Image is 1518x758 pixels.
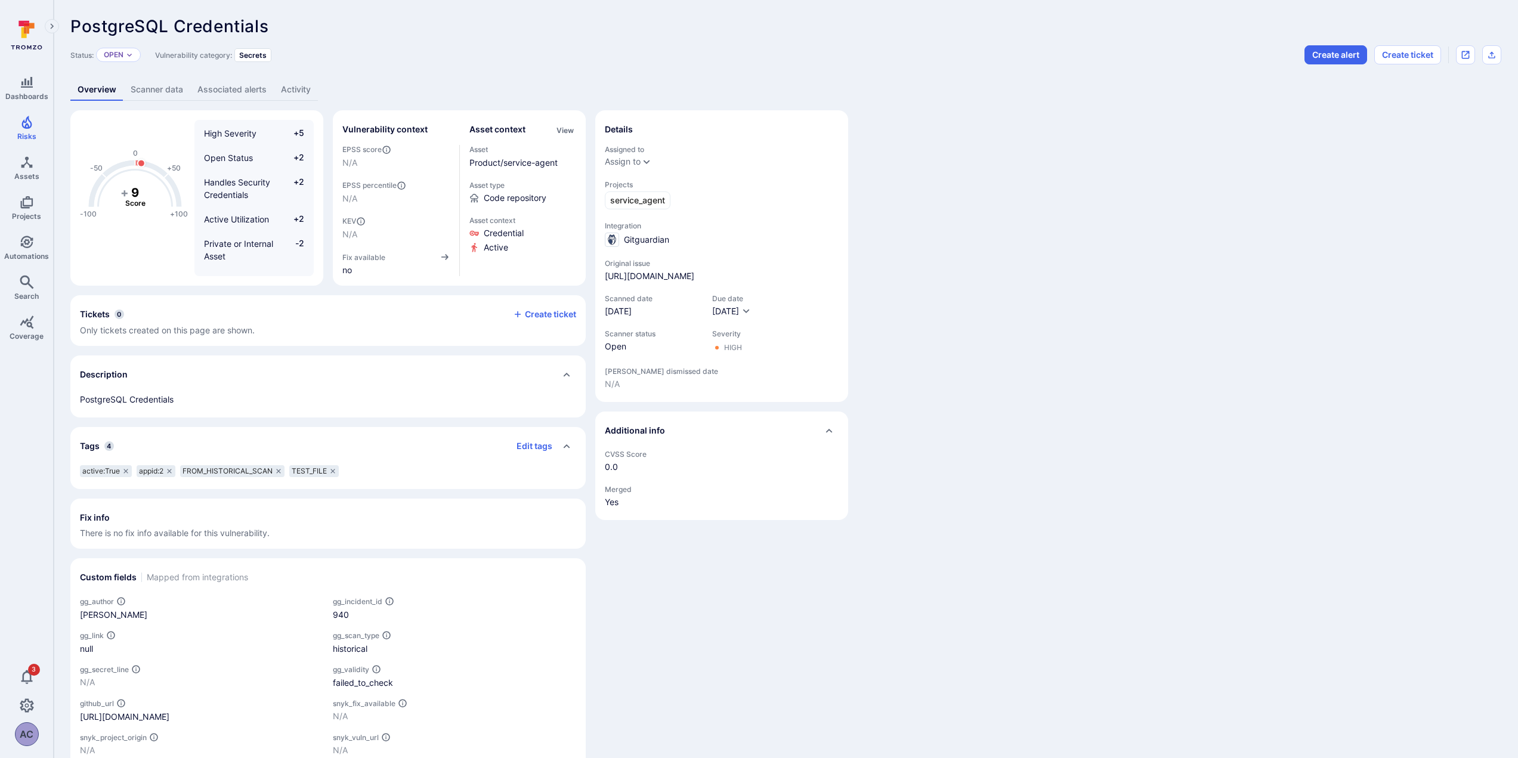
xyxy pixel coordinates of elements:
[80,571,137,583] h2: Custom fields
[610,194,665,206] span: service_agent
[282,237,304,262] span: -2
[469,216,577,225] span: Asset context
[605,157,641,166] button: Assign to
[70,499,586,549] section: fix info card
[80,699,114,708] span: github_url
[183,466,273,476] span: FROM_HISTORICAL_SCAN
[333,676,576,689] div: failed_to_check
[605,270,694,282] a: [URL][DOMAIN_NAME]
[605,123,633,135] h2: Details
[80,597,114,606] span: gg_author
[80,665,129,674] span: gg_secret_line
[70,427,586,465] div: Collapse tags
[104,50,123,60] button: Open
[333,699,395,708] span: snyk_fix_available
[333,665,369,674] span: gg_validity
[605,180,839,189] span: Projects
[624,234,669,246] span: Gitguardian
[80,394,576,406] p: PostgreSQL Credentials
[484,192,546,204] span: Code repository
[605,294,700,303] span: Scanned date
[12,212,41,221] span: Projects
[204,177,270,200] span: Handles Security Credentials
[80,631,104,640] span: gg_link
[167,163,181,172] text: +50
[342,216,450,226] span: KEV
[342,228,450,240] span: N/A
[595,412,848,520] section: additional info card
[469,145,577,154] span: Asset
[70,51,94,60] span: Status:
[724,343,742,352] div: High
[605,378,839,390] span: N/A
[333,631,379,640] span: gg_scan_type
[605,191,670,209] a: service_agent
[605,305,700,317] span: [DATE]
[1374,45,1441,64] button: Create ticket
[292,466,327,476] span: TEST_FILE
[605,496,839,508] span: Yes
[204,239,273,261] span: Private or Internal Asset
[28,664,40,676] span: 3
[1304,45,1367,64] button: Create alert
[180,465,285,477] div: FROM_HISTORICAL_SCAN
[282,176,304,201] span: +2
[70,16,268,36] span: PostgreSQL Credentials
[484,227,524,239] span: Click to view evidence
[282,127,304,140] span: +5
[605,461,839,473] span: 0.0
[80,733,147,742] span: snyk_project_origin
[80,308,110,320] h2: Tickets
[70,79,1501,101] div: Vulnerability tabs
[80,325,255,335] span: Only tickets created on this page are shown.
[484,242,508,253] span: Click to view evidence
[17,132,36,141] span: Risks
[342,145,450,154] span: EPSS score
[4,252,49,261] span: Automations
[342,193,450,205] span: N/A
[90,163,103,172] text: -50
[342,181,450,190] span: EPSS percentile
[80,642,323,655] div: null
[605,145,839,154] span: Assigned to
[133,148,138,157] text: 0
[10,332,44,341] span: Coverage
[82,466,120,476] span: active:True
[147,571,248,583] span: Mapped from integrations
[605,221,839,230] span: Integration
[605,425,665,437] h2: Additional info
[80,209,97,218] text: -100
[507,437,552,456] button: Edit tags
[605,450,839,459] span: CVSS Score
[642,157,651,166] button: Expand dropdown
[469,181,577,190] span: Asset type
[274,79,318,101] a: Activity
[595,412,848,450] div: Collapse
[204,128,256,138] span: High Severity
[80,465,132,477] div: active:True
[289,465,339,477] div: TEST_FILE
[333,733,379,742] span: snyk_vuln_url
[333,608,576,621] div: 940
[15,722,39,746] button: AC
[139,466,163,476] span: appid:2
[605,259,839,268] span: Original issue
[80,512,110,524] h2: Fix info
[554,126,576,135] button: View
[234,48,271,62] div: Secrets
[554,123,576,136] div: Click to view all asset context details
[70,295,586,346] section: tickets card
[469,157,558,168] a: Product/service-agent
[469,123,525,135] h2: Asset context
[712,329,742,338] span: Severity
[333,710,576,722] p: N/A
[115,310,124,319] span: 0
[333,642,576,655] div: historical
[190,79,274,101] a: Associated alerts
[333,597,382,606] span: gg_incident_id
[513,309,576,320] button: Create ticket
[104,441,114,451] span: 4
[342,253,385,262] span: Fix available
